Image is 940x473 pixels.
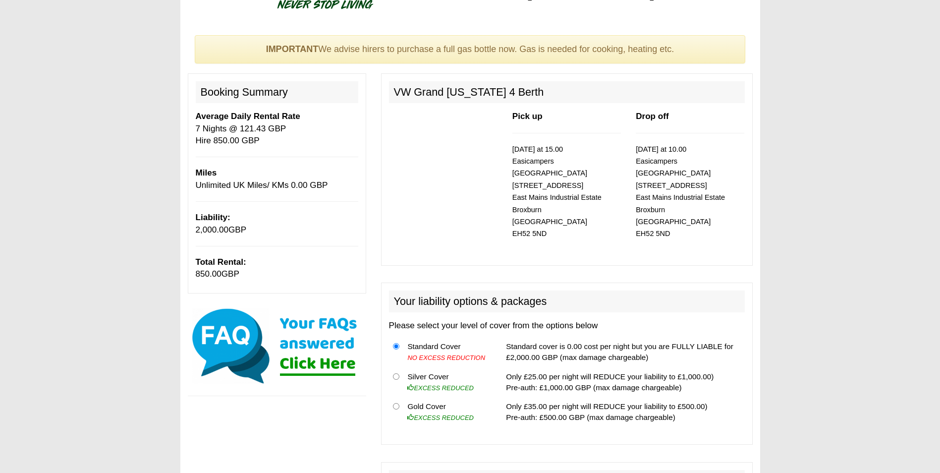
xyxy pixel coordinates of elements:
[196,167,358,191] p: Unlimited UK Miles/ KMs 0.00 GBP
[196,257,246,267] b: Total Rental:
[407,384,474,392] i: EXCESS REDUCED
[196,213,230,222] b: Liability:
[636,112,668,121] b: Drop off
[512,145,602,238] small: [DATE] at 15.00 Easicampers [GEOGRAPHIC_DATA] [STREET_ADDRESS] East Mains Industrial Estate Broxb...
[502,337,744,367] td: Standard cover is 0.00 cost per night but you are FULLY LIABLE for £2,000.00 GBP (max damage char...
[195,35,746,64] div: We advise hirers to purchase a full gas bottle now. Gas is needed for cooking, heating etc.
[389,291,745,312] h2: Your liability options & packages
[403,367,492,397] td: Silver Cover
[407,414,474,421] i: EXCESS REDUCED
[502,397,744,427] td: Only £35.00 per night will REDUCE your liability to £500.00) Pre-auth: £500.00 GBP (max damage ch...
[196,112,300,121] b: Average Daily Rental Rate
[196,168,217,177] b: Miles
[389,320,745,332] p: Please select your level of cover from the options below
[196,111,358,147] p: 7 Nights @ 121.43 GBP Hire 850.00 GBP
[502,367,744,397] td: Only £25.00 per night will REDUCE your liability to £1,000.00) Pre-auth: £1,000.00 GBP (max damag...
[389,81,745,103] h2: VW Grand [US_STATE] 4 Berth
[266,44,319,54] strong: IMPORTANT
[512,112,543,121] b: Pick up
[196,212,358,236] p: GBP
[196,225,229,235] span: 2,000.00
[188,306,366,386] img: Click here for our most common FAQs
[403,337,492,367] td: Standard Cover
[636,145,725,238] small: [DATE] at 10.00 Easicampers [GEOGRAPHIC_DATA] [STREET_ADDRESS] East Mains Industrial Estate Broxb...
[407,354,485,361] i: NO EXCESS REDUCTION
[196,81,358,103] h2: Booking Summary
[196,269,221,279] span: 850.00
[403,397,492,427] td: Gold Cover
[196,256,358,281] p: GBP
